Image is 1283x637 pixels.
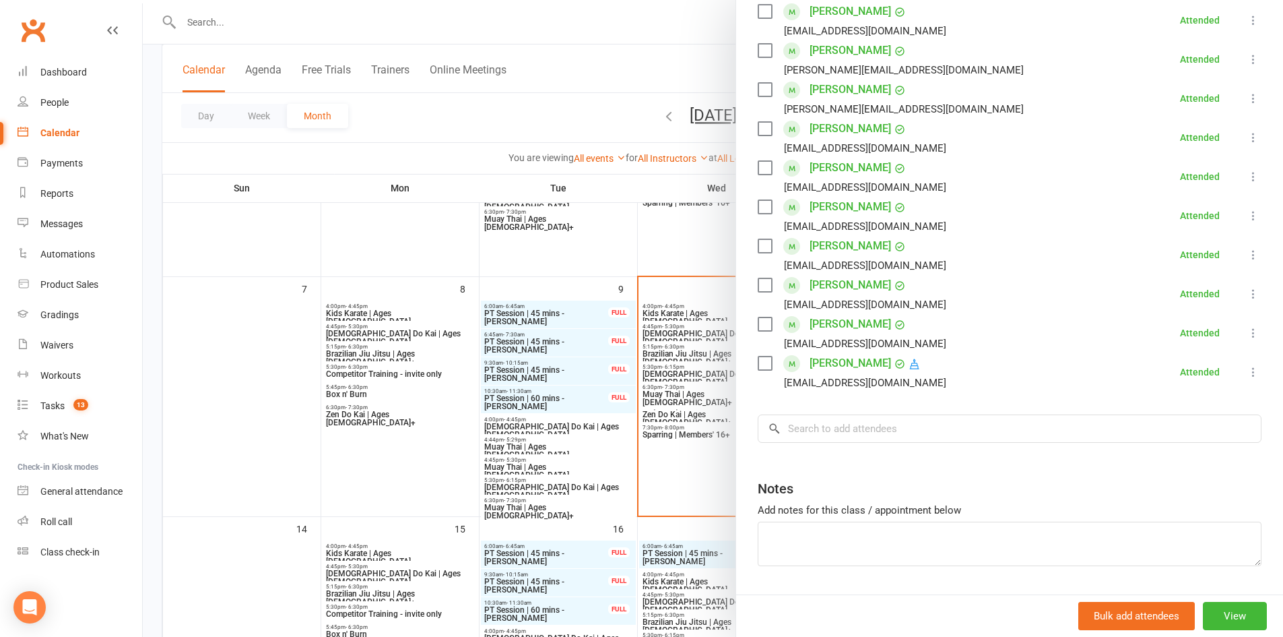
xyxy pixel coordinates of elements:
div: [PERSON_NAME][EMAIL_ADDRESS][DOMAIN_NAME] [784,61,1024,79]
div: Add notes for this class / appointment below [758,502,1261,518]
div: Automations [40,249,95,260]
a: [PERSON_NAME] [810,118,891,140]
div: [EMAIL_ADDRESS][DOMAIN_NAME] [784,22,946,40]
div: [EMAIL_ADDRESS][DOMAIN_NAME] [784,218,946,235]
div: Attended [1180,16,1220,25]
span: 13 [73,399,88,411]
a: What's New [18,421,142,452]
a: [PERSON_NAME] [810,235,891,257]
a: People [18,88,142,118]
a: Workouts [18,361,142,391]
a: [PERSON_NAME] [810,313,891,335]
div: Attended [1180,94,1220,103]
div: Notes [758,479,793,498]
div: Attended [1180,289,1220,299]
a: [PERSON_NAME] [810,79,891,100]
a: Product Sales [18,270,142,300]
div: Class check-in [40,547,100,557]
a: [PERSON_NAME] [810,353,891,374]
div: What's New [40,431,89,442]
div: [EMAIL_ADDRESS][DOMAIN_NAME] [784,179,946,196]
div: Open Intercom Messenger [13,591,46,624]
div: Dashboard [40,67,87,78]
input: Search to add attendees [758,415,1261,443]
a: Gradings [18,300,142,330]
div: Calendar [40,127,79,138]
div: Workouts [40,370,81,381]
a: Payments [18,148,142,179]
div: [EMAIL_ADDRESS][DOMAIN_NAME] [784,374,946,392]
a: Tasks 13 [18,391,142,421]
div: Roll call [40,516,72,527]
a: [PERSON_NAME] [810,196,891,218]
div: Attended [1180,250,1220,260]
div: [EMAIL_ADDRESS][DOMAIN_NAME] [784,296,946,313]
div: Attended [1180,55,1220,64]
div: Attended [1180,328,1220,338]
a: Clubworx [16,13,50,47]
div: [EMAIL_ADDRESS][DOMAIN_NAME] [784,140,946,157]
a: [PERSON_NAME] [810,40,891,61]
div: Reports [40,188,73,199]
div: Attended [1180,367,1220,377]
div: [EMAIL_ADDRESS][DOMAIN_NAME] [784,335,946,353]
a: Waivers [18,330,142,361]
a: Class kiosk mode [18,537,142,568]
a: [PERSON_NAME] [810,157,891,179]
a: [PERSON_NAME] [810,1,891,22]
a: Messages [18,209,142,239]
a: Roll call [18,507,142,537]
a: [PERSON_NAME] [810,274,891,296]
div: Gradings [40,309,79,320]
div: Attended [1180,211,1220,220]
div: General attendance [40,486,123,497]
a: General attendance kiosk mode [18,477,142,507]
button: Bulk add attendees [1078,602,1195,630]
div: Messages [40,218,83,229]
div: Tasks [40,400,65,411]
div: Product Sales [40,279,98,290]
a: Automations [18,239,142,270]
a: Calendar [18,118,142,148]
a: Reports [18,179,142,209]
button: View [1203,602,1267,630]
div: People [40,97,69,108]
div: [EMAIL_ADDRESS][DOMAIN_NAME] [784,257,946,274]
div: Attended [1180,133,1220,142]
a: Dashboard [18,57,142,88]
div: Attended [1180,172,1220,181]
div: Payments [40,158,83,169]
div: [PERSON_NAME][EMAIL_ADDRESS][DOMAIN_NAME] [784,100,1024,118]
div: Waivers [40,340,73,351]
